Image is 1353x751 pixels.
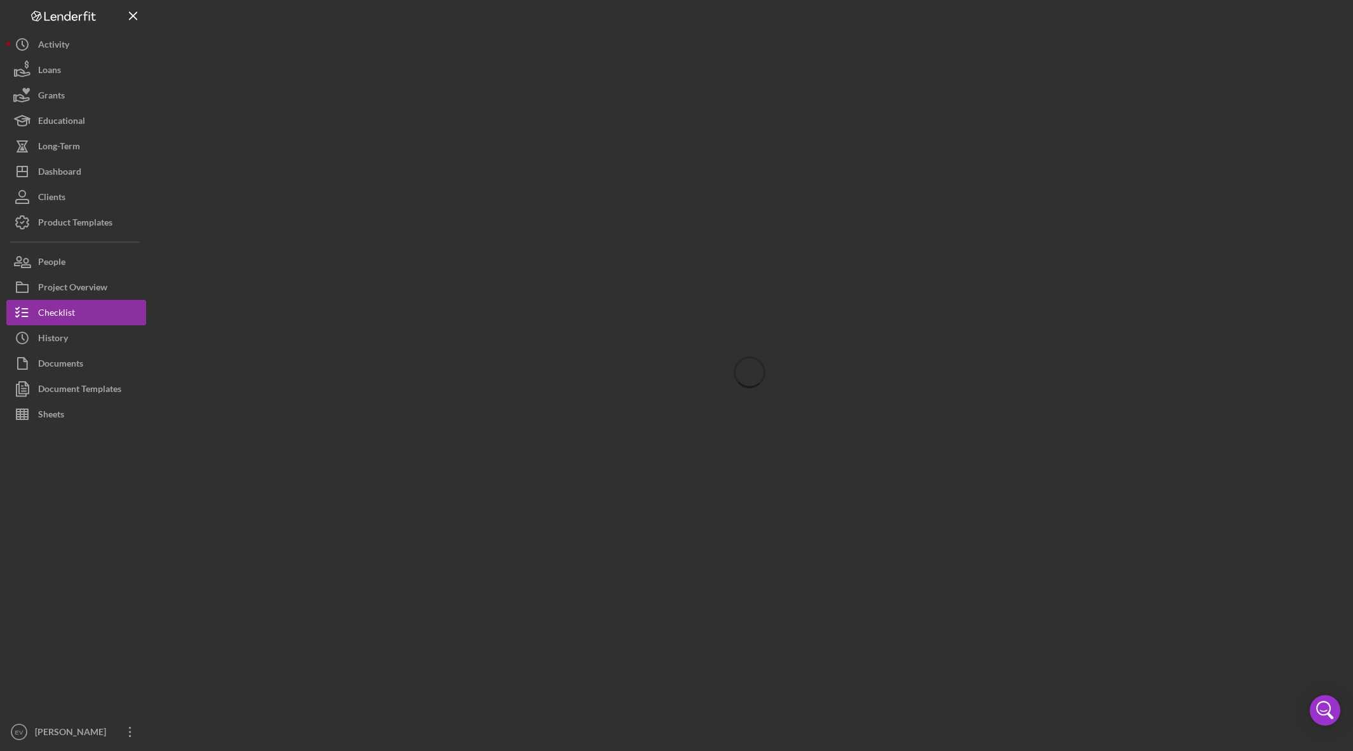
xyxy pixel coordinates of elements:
[38,300,75,328] div: Checklist
[6,402,146,427] button: Sheets
[1310,695,1340,726] div: Open Intercom Messenger
[6,249,146,274] button: People
[38,57,61,86] div: Loans
[38,184,65,213] div: Clients
[6,300,146,325] button: Checklist
[38,210,112,238] div: Product Templates
[6,274,146,300] button: Project Overview
[38,325,68,354] div: History
[38,159,81,187] div: Dashboard
[6,376,146,402] button: Document Templates
[38,32,69,60] div: Activity
[15,729,24,736] text: EV
[6,159,146,184] button: Dashboard
[38,402,64,430] div: Sheets
[38,249,65,278] div: People
[38,376,121,405] div: Document Templates
[38,351,83,379] div: Documents
[6,133,146,159] button: Long-Term
[6,108,146,133] button: Educational
[6,184,146,210] button: Clients
[6,210,146,235] button: Product Templates
[32,719,114,748] div: [PERSON_NAME]
[6,325,146,351] button: History
[38,274,107,303] div: Project Overview
[38,133,80,162] div: Long-Term
[6,57,146,83] button: Loans
[38,83,65,111] div: Grants
[6,719,146,745] button: EV[PERSON_NAME]
[6,351,146,376] button: Documents
[6,32,146,57] button: Activity
[6,83,146,108] button: Grants
[38,108,85,137] div: Educational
